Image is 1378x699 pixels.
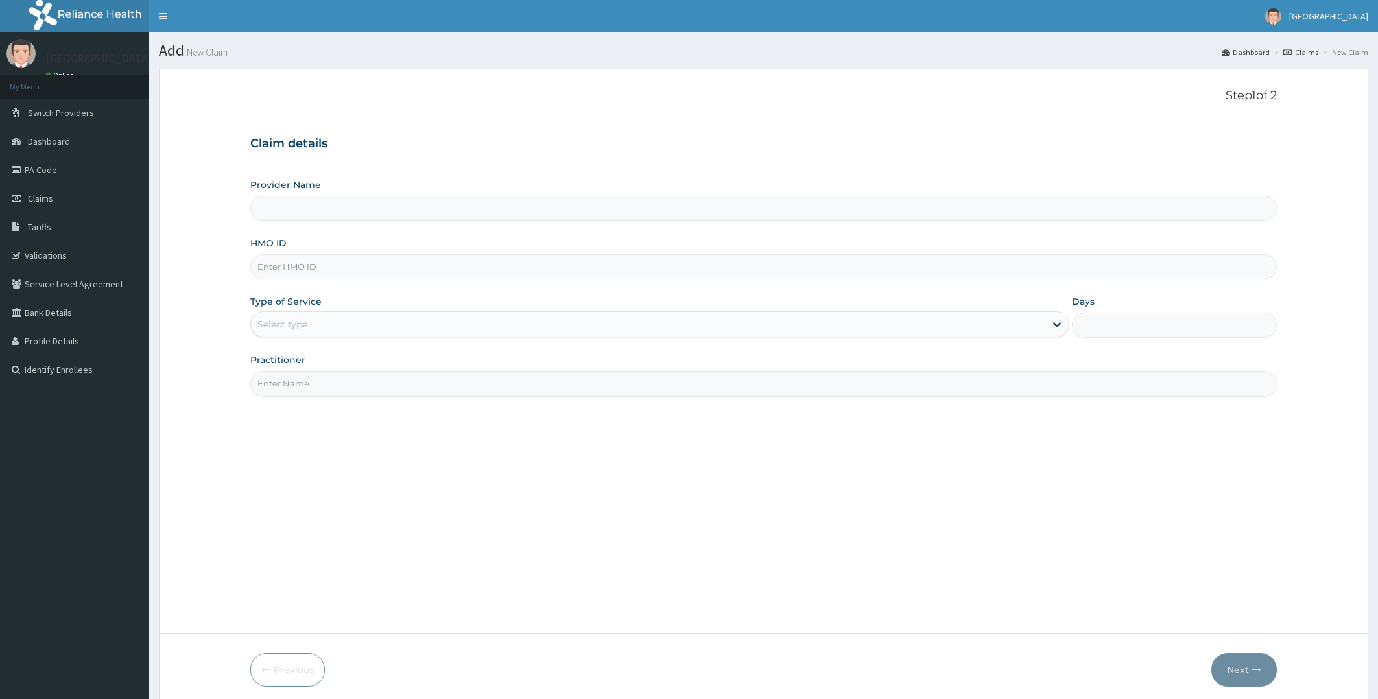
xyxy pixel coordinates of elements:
span: [GEOGRAPHIC_DATA] [1289,10,1368,22]
label: Practitioner [250,353,305,366]
span: Tariffs [28,221,51,233]
input: Enter Name [250,371,1277,396]
span: Claims [28,193,53,204]
h3: Claim details [250,137,1277,151]
label: Type of Service [250,295,322,308]
p: [GEOGRAPHIC_DATA] [45,53,152,64]
span: Dashboard [28,136,70,147]
a: Online [45,71,77,80]
li: New Claim [1320,47,1368,58]
label: Days [1072,295,1095,308]
img: User Image [1265,8,1281,25]
label: HMO ID [250,237,287,250]
div: Select type [257,318,307,331]
button: Previous [250,653,325,687]
button: Next [1211,653,1277,687]
span: Switch Providers [28,107,94,119]
img: User Image [6,39,36,68]
h1: Add [159,42,1368,59]
input: Enter HMO ID [250,254,1277,279]
label: Provider Name [250,178,321,191]
a: Claims [1283,47,1318,58]
a: Dashboard [1222,47,1270,58]
small: New Claim [184,47,228,57]
p: Step 1 of 2 [250,89,1277,103]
